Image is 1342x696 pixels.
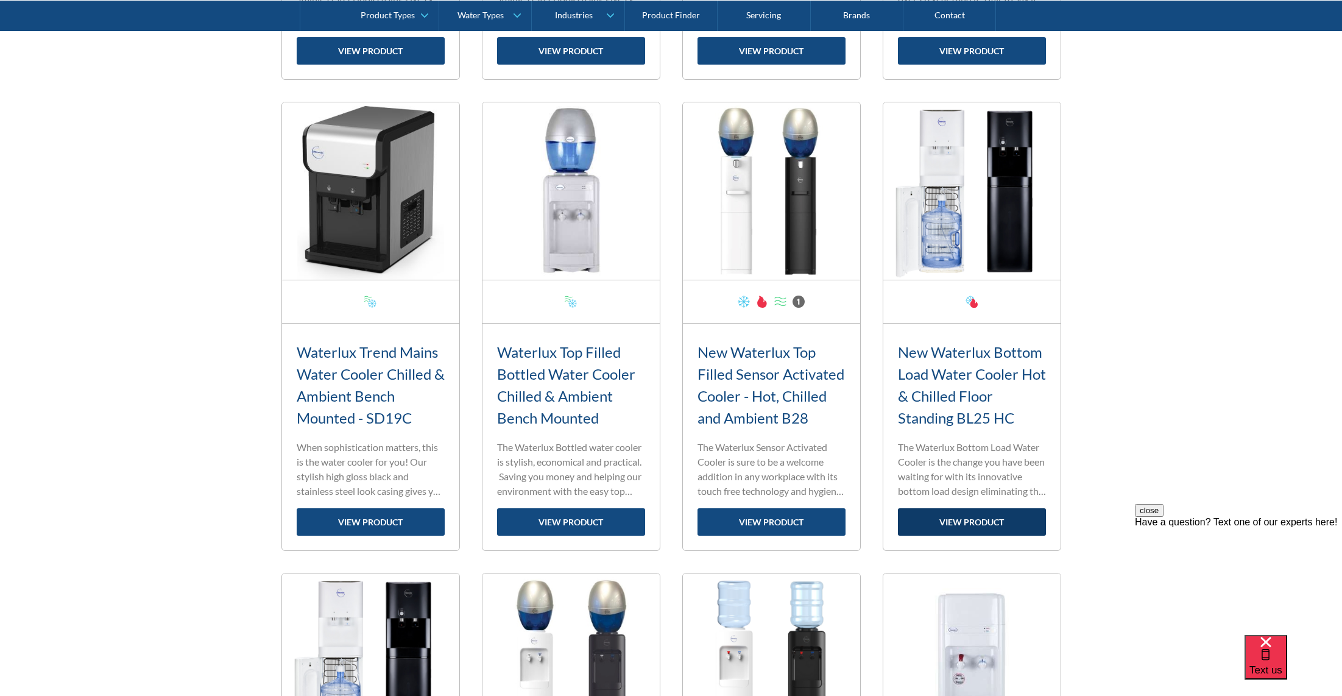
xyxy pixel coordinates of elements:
img: Waterlux Top Filled Bottled Water Cooler Chilled & Ambient Bench Mounted [482,102,660,280]
div: Product Types [361,10,415,20]
h3: New Waterlux Top Filled Sensor Activated Cooler - Hot, Chilled and Ambient B28 [697,341,846,429]
a: view product [697,37,846,65]
img: New Waterlux Bottom Load Water Cooler Hot & Chilled Floor Standing BL25 HC [883,102,1061,280]
div: Water Types [457,10,504,20]
h3: Waterlux Trend Mains Water Cooler Chilled & Ambient Bench Mounted - SD19C [297,341,445,429]
iframe: podium webchat widget prompt [1135,504,1342,650]
a: view product [297,508,445,536]
a: view product [497,508,645,536]
h3: Waterlux Top Filled Bottled Water Cooler Chilled & Ambient Bench Mounted [497,341,645,429]
a: view product [898,37,1046,65]
p: The Waterlux Sensor Activated Cooler is sure to be a welcome addition in any workplace with its t... [697,440,846,499]
img: New Waterlux Top Filled Sensor Activated Cooler - Hot, Chilled and Ambient B28 [683,102,860,280]
a: view product [898,508,1046,536]
a: view product [697,508,846,536]
a: view product [297,37,445,65]
p: The Waterlux Bottom Load Water Cooler is the change you have been waiting for with its innovative... [898,440,1046,499]
p: The Waterlux Bottled water cooler is stylish, economical and practical. Saving you money and help... [497,440,645,499]
a: view product [497,37,645,65]
iframe: podium webchat widget bubble [1245,635,1342,696]
p: When sophistication matters, this is the water cooler for you! Our stylish high gloss black and s... [297,440,445,499]
img: Waterlux Trend Mains Water Cooler Chilled & Ambient Bench Mounted - SD19C [282,102,459,280]
h3: New Waterlux Bottom Load Water Cooler Hot & Chilled Floor Standing BL25 HC [898,341,1046,429]
div: Industries [555,10,593,20]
